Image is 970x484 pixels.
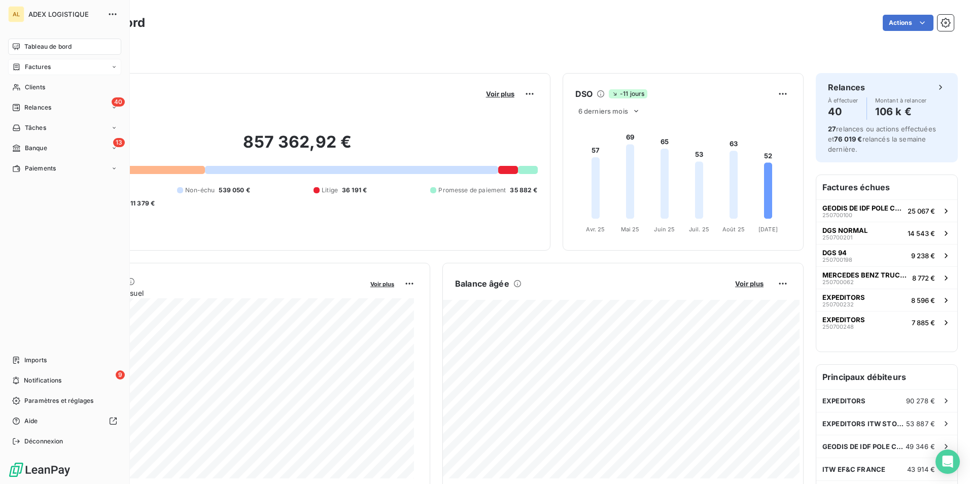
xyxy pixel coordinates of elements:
[816,311,957,333] button: EXPEDITORS2507002487 885 €
[758,226,778,233] tspan: [DATE]
[25,83,45,92] span: Clients
[875,97,927,103] span: Montant à relancer
[25,164,56,173] span: Paiements
[907,465,935,473] span: 43 914 €
[822,420,906,428] span: EXPEDITORS ITW STOCKAGE
[816,365,957,389] h6: Principaux débiteurs
[816,244,957,266] button: DGS 942507001989 238 €
[834,135,862,143] span: 76 019 €
[28,10,101,18] span: ADEX LOGISTIQUE
[8,6,24,22] div: AL
[816,222,957,244] button: DGS NORMAL25070020114 543 €
[883,15,933,31] button: Actions
[822,271,908,279] span: MERCEDES BENZ TRUCKS [GEOGRAPHIC_DATA]
[822,465,885,473] span: ITW EF&C FRANCE
[116,370,125,379] span: 9
[822,324,854,330] span: 250700248
[586,226,605,233] tspan: Avr. 25
[24,103,51,112] span: Relances
[578,107,628,115] span: 6 derniers mois
[185,186,215,195] span: Non-échu
[906,397,935,405] span: 90 278 €
[609,89,647,98] span: -11 jours
[24,356,47,365] span: Imports
[112,97,125,107] span: 40
[24,376,61,385] span: Notifications
[455,278,509,290] h6: Balance âgée
[822,212,852,218] span: 250700100
[322,186,338,195] span: Litige
[367,279,397,288] button: Voir plus
[57,288,363,298] span: Chiffre d'affaires mensuel
[127,199,155,208] span: -11 379 €
[219,186,250,195] span: 539 050 €
[438,186,506,195] span: Promesse de paiement
[822,204,904,212] span: GEODIS DE IDF POLE COURSES ET SPECIAL
[8,462,71,478] img: Logo LeanPay
[828,125,936,153] span: relances ou actions effectuées et relancés la semaine dernière.
[735,280,764,288] span: Voir plus
[936,450,960,474] div: Open Intercom Messenger
[912,274,935,282] span: 8 772 €
[911,252,935,260] span: 9 238 €
[822,257,852,263] span: 250700198
[822,249,847,257] span: DGS 94
[822,442,906,451] span: GEODIS DE IDF POLE COURSES ET SPECIAL
[342,186,367,195] span: 36 191 €
[816,289,957,311] button: EXPEDITORS2507002328 596 €
[486,90,514,98] span: Voir plus
[816,199,957,222] button: GEODIS DE IDF POLE COURSES ET SPECIAL25070010025 067 €
[25,62,51,72] span: Factures
[25,144,47,153] span: Banque
[912,319,935,327] span: 7 885 €
[510,186,537,195] span: 35 882 €
[875,103,927,120] h4: 106 k €
[620,226,639,233] tspan: Mai 25
[828,97,858,103] span: À effectuer
[906,442,935,451] span: 49 346 €
[24,417,38,426] span: Aide
[689,226,709,233] tspan: Juil. 25
[911,296,935,304] span: 8 596 €
[822,234,852,240] span: 250700201
[908,207,935,215] span: 25 067 €
[722,226,745,233] tspan: Août 25
[822,293,865,301] span: EXPEDITORS
[732,279,767,288] button: Voir plus
[8,413,121,429] a: Aide
[908,229,935,237] span: 14 543 €
[24,437,63,446] span: Déconnexion
[24,396,93,405] span: Paramètres et réglages
[822,226,868,234] span: DGS NORMAL
[828,81,865,93] h6: Relances
[816,266,957,289] button: MERCEDES BENZ TRUCKS [GEOGRAPHIC_DATA]2507000628 772 €
[828,125,836,133] span: 27
[828,103,858,120] h4: 40
[575,88,593,100] h6: DSO
[113,138,125,147] span: 13
[24,42,72,51] span: Tableau de bord
[816,175,957,199] h6: Factures échues
[822,301,854,307] span: 250700232
[370,281,394,288] span: Voir plus
[654,226,675,233] tspan: Juin 25
[822,397,866,405] span: EXPEDITORS
[906,420,935,428] span: 53 887 €
[25,123,46,132] span: Tâches
[57,132,538,162] h2: 857 362,92 €
[822,316,865,324] span: EXPEDITORS
[483,89,517,98] button: Voir plus
[822,279,854,285] span: 250700062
